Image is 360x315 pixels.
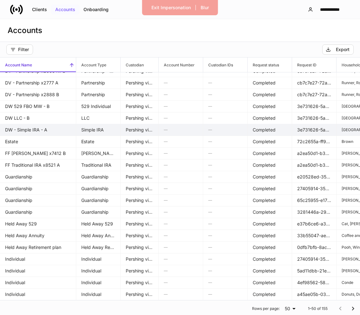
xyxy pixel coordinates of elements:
p: 1–50 of 155 [308,306,328,311]
td: Pershing via Sanctuary BD [121,112,159,124]
h6: — [164,103,198,109]
div: Blur [201,5,209,10]
td: Completed [248,277,292,289]
h6: — [164,291,198,297]
h6: — [164,221,198,227]
h6: — [208,174,242,180]
h6: — [164,279,198,285]
h6: — [164,150,198,156]
h6: — [164,127,198,133]
button: Exit Impersonation [147,3,195,13]
h3: Accounts [8,25,42,36]
div: Onboarding [83,7,109,12]
td: Pershing via Sanctuary BD [121,194,159,206]
h6: — [208,127,242,133]
td: 3e731626-5aae-454e-bef2-ab8e9237c583 [292,100,337,112]
span: Account Type [76,57,120,72]
td: Pershing via Sanctuary BD [121,277,159,289]
td: Pershing via Sanctuary BD [121,136,159,148]
button: Accounts [51,4,79,15]
td: Completed [248,218,292,230]
td: Completed [248,241,292,253]
h6: — [208,103,242,109]
td: a2ea50d1-b3d5-49bd-b81d-043910b0c861 [292,159,337,171]
span: Custodian [121,57,158,72]
td: Completed [248,136,292,148]
td: Completed [248,230,292,242]
h6: — [164,115,198,121]
td: Pershing via Sanctuary BD [121,147,159,159]
td: Traditional IRA [76,159,121,171]
h6: — [208,162,242,168]
td: 529 Individual [76,100,121,112]
h6: — [208,268,242,274]
td: 33b55047-ae7c-4b71-b489-040931afd93e [292,230,337,242]
td: 65c25955-e179-44cc-8be2-e2dcaac19eef [292,194,337,206]
button: Export [322,44,354,55]
h6: — [208,80,242,86]
span: Custodian IDs [203,57,247,72]
h6: — [164,244,198,250]
td: Pershing via Sanctuary BD [121,230,159,242]
td: Completed [248,89,292,101]
td: Completed [248,100,292,112]
td: Pershing via Sanctuary BD [121,77,159,89]
td: 27405914-3524-424b-8845-fb566cdb21f5 [292,253,337,265]
h6: — [164,80,198,86]
td: cb7c7e27-72ad-485e-91d9-fc46d1514e64 [292,89,337,101]
td: 3e731626-5aae-454e-bef2-ab8e9237c583 [292,124,337,136]
td: Individual [76,288,121,300]
button: Filter [6,44,33,55]
td: Guardianship [76,206,121,218]
td: 72c2655a-ff98-4caa-944e-a198eb9b8b1d [292,136,337,148]
td: Partnership [76,77,121,89]
td: Completed [248,183,292,195]
td: Pershing via Sanctuary BD [121,89,159,101]
button: Onboarding [79,4,113,15]
h6: — [164,185,198,191]
td: Partnership [76,89,121,101]
td: Pershing via Sanctuary BD [121,218,159,230]
td: Completed [248,171,292,183]
td: Completed [248,77,292,89]
td: Completed [248,147,292,159]
td: Held Away Retirement plan [76,241,121,253]
h6: — [208,221,242,227]
div: Filter [10,47,29,52]
td: Pershing via Sanctuary BD [121,171,159,183]
div: Accounts [55,7,75,12]
h6: — [208,185,242,191]
td: Guardianship [76,171,121,183]
td: a45ae05b-0325-45bf-a0ad-37e0925c70f4 [292,288,337,300]
button: Clients [28,4,51,15]
td: a2ea50d1-b3d5-49bd-b81d-043910b0c861 [292,147,337,159]
td: 5ad11dbb-21e8-4f79-9e3b-4ac621711523 [292,265,337,277]
h6: — [208,138,242,144]
td: Pershing via Sanctuary BD [121,288,159,300]
td: Completed [248,124,292,136]
td: LLC [76,112,121,124]
h6: — [208,91,242,97]
td: Individual [76,253,121,265]
td: Pershing via Sanctuary BD [121,159,159,171]
td: Pershing via Sanctuary BD [121,100,159,112]
div: Clients [32,7,47,12]
h6: Account Number [159,62,195,68]
td: Pershing via Sanctuary BD [121,206,159,218]
td: 0dfb7bfb-8ac8-4ac8-9046-aff2b5e4673e [292,241,337,253]
h6: — [164,256,198,262]
span: Request ID [292,57,336,72]
button: Blur [197,3,213,13]
h6: — [208,209,242,215]
h6: — [164,91,198,97]
td: Pershing via Sanctuary BD [121,253,159,265]
h6: — [208,150,242,156]
td: Individual [76,265,121,277]
span: Account Number [159,57,203,72]
h6: — [208,197,242,203]
td: Pershing via Sanctuary BD [121,241,159,253]
td: Roth IRA [76,147,121,159]
td: e20528ed-35ce-4236-b35f-5184fd77816f [292,171,337,183]
h6: — [208,232,242,238]
h6: Request ID [292,62,317,68]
